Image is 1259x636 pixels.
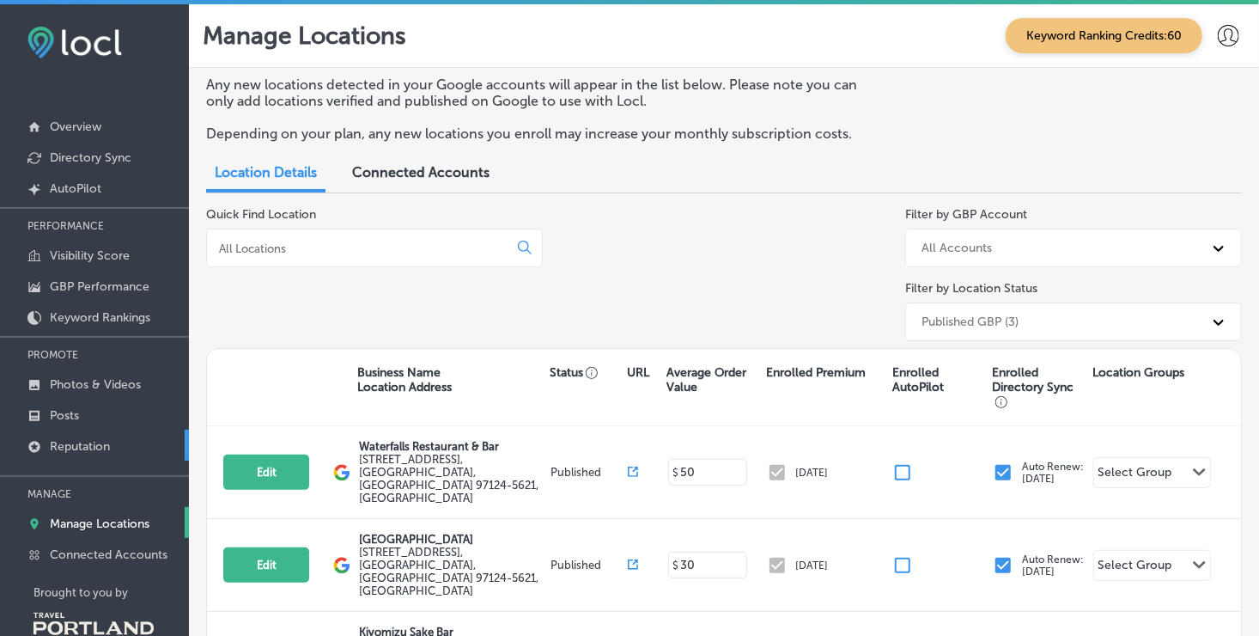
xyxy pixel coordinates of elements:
[921,241,992,255] div: All Accounts
[333,557,350,574] img: logo
[892,365,984,394] p: Enrolled AutoPilot
[1022,461,1084,485] p: Auto Renew: [DATE]
[1006,18,1202,53] span: Keyword Ranking Credits: 60
[50,119,101,134] p: Overview
[215,164,317,180] span: Location Details
[905,207,1027,222] label: Filter by GBP Account
[550,466,627,479] p: Published
[50,517,149,531] p: Manage Locations
[550,365,627,380] p: Status
[766,365,866,380] p: Enrolled Premium
[33,586,189,599] p: Brought to you by
[627,365,649,380] p: URL
[50,150,131,165] p: Directory Sync
[550,559,627,572] p: Published
[993,365,1085,409] p: Enrolled Directory Sync
[50,310,150,325] p: Keyword Rankings
[217,241,504,256] input: All Locations
[352,164,490,180] span: Connected Accounts
[1022,553,1084,578] p: Auto Renew: [DATE]
[673,467,679,479] p: $
[905,281,1037,296] label: Filter by Location Status
[333,464,350,481] img: logo
[921,315,1019,329] div: Published GBP (3)
[359,453,547,505] label: [STREET_ADDRESS] , [GEOGRAPHIC_DATA], [GEOGRAPHIC_DATA] 97124-5621, [GEOGRAPHIC_DATA]
[357,365,452,394] p: Business Name Location Address
[1092,365,1184,380] p: Location Groups
[50,377,141,392] p: Photos & Videos
[796,467,829,479] p: [DATE]
[666,365,757,394] p: Average Order Value
[359,533,547,546] p: [GEOGRAPHIC_DATA]
[206,76,879,109] p: Any new locations detected in your Google accounts will appear in the list below. Please note you...
[796,560,829,572] p: [DATE]
[223,547,309,583] button: Edit
[27,27,122,58] img: fda3e92497d09a02dc62c9cd864e3231.png
[1098,465,1172,485] div: Select Group
[50,181,101,196] p: AutoPilot
[33,613,154,635] img: Travel Portland
[359,440,547,453] p: Waterfalls Restaurant & Bar
[673,560,679,572] p: $
[50,547,167,562] p: Connected Accounts
[50,279,149,294] p: GBP Performance
[1098,558,1172,578] div: Select Group
[206,125,879,142] p: Depending on your plan, any new locations you enroll may increase your monthly subscription costs.
[206,207,316,222] label: Quick Find Location
[50,439,110,454] p: Reputation
[223,455,309,490] button: Edit
[50,248,130,263] p: Visibility Score
[50,408,79,423] p: Posts
[203,21,406,50] p: Manage Locations
[359,546,547,597] label: [STREET_ADDRESS] , [GEOGRAPHIC_DATA], [GEOGRAPHIC_DATA] 97124-5621, [GEOGRAPHIC_DATA]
